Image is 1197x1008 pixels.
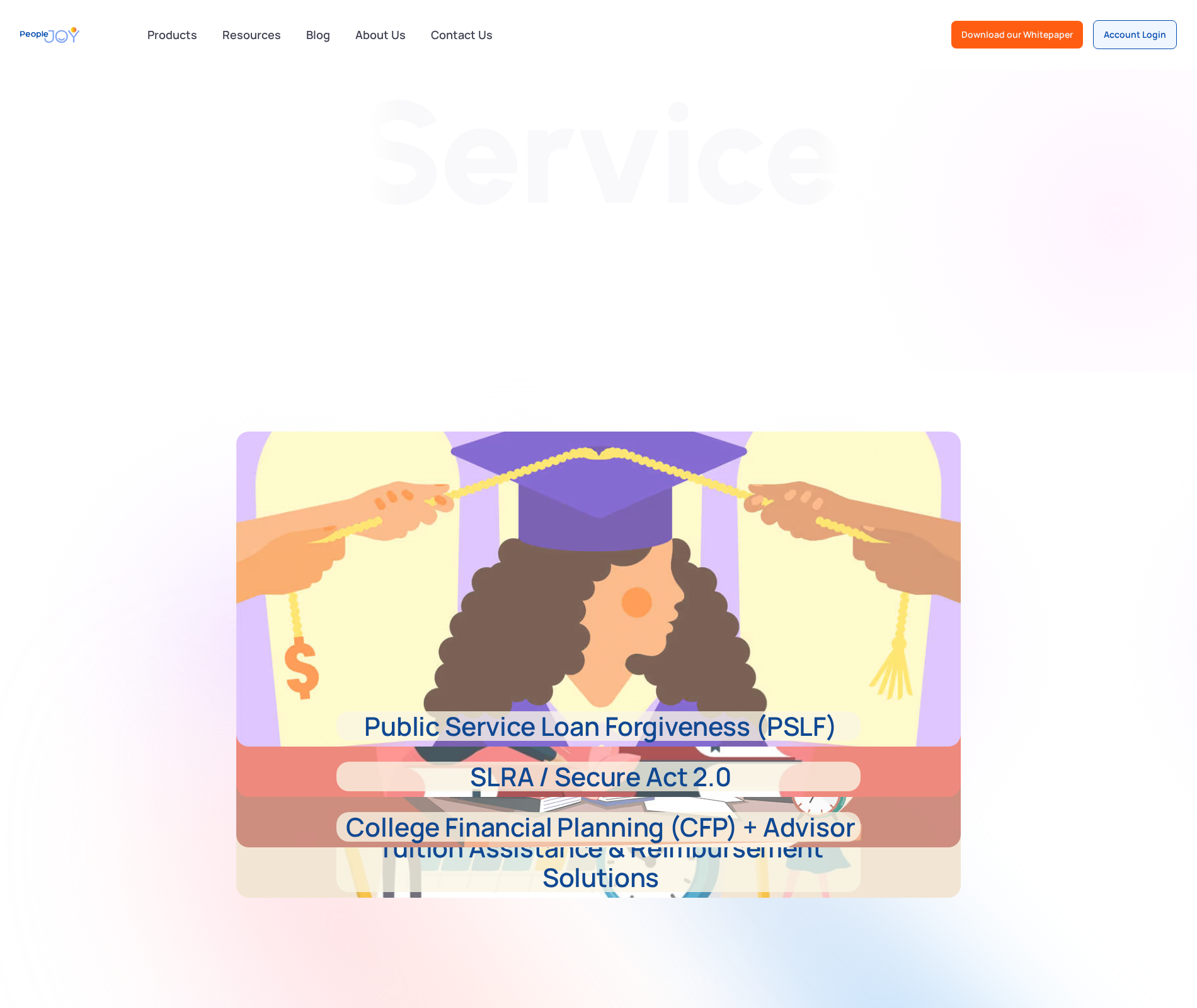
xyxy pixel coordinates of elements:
p: Tuition Assistance & Reimbursement Solutions [336,833,861,892]
div: Download our Whitepaper [961,28,1073,41]
a: Public Service Loan Forgiveness (PSLF) [236,432,961,747]
a: home [20,21,79,49]
p: SLRA / Secure Act 2.0 [336,762,861,791]
div: Products [140,22,205,47]
p: Public Service Loan Forgiveness (PSLF) [336,711,861,741]
div: Account Login [1104,28,1166,41]
a: About Us [348,21,413,49]
a: Contact Us [423,21,500,49]
p: College Financial Planning (CFP) + Advisor [336,812,861,842]
a: Account Login [1093,20,1177,49]
a: Resources [215,21,289,49]
a: Download our Whitepaper [951,21,1083,49]
a: Blog [299,21,338,49]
